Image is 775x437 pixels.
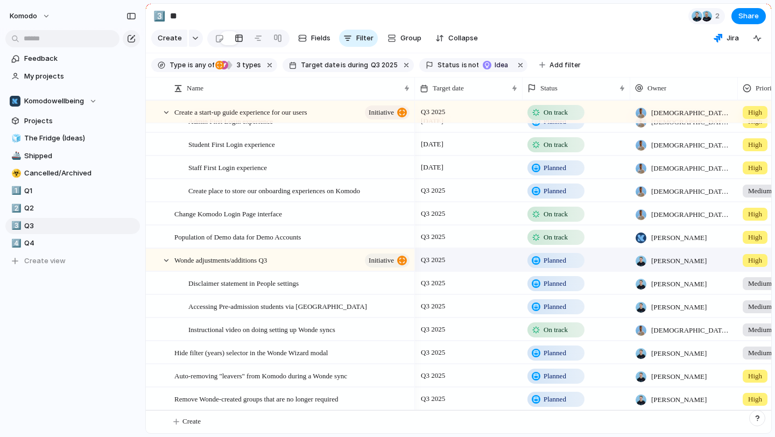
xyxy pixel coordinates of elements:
[188,277,299,289] span: Disclaimer statement in People settings
[340,59,370,71] button: isduring
[311,33,330,44] span: Fields
[186,59,216,71] button: isany of
[651,371,707,382] span: [PERSON_NAME]
[651,209,733,220] span: [DEMOGRAPHIC_DATA][PERSON_NAME]
[24,256,66,266] span: Create view
[431,30,482,47] button: Collapse
[369,253,394,268] span: initiative
[5,183,140,199] a: 1️⃣Q1
[170,60,186,70] span: Type
[11,202,19,215] div: 2️⃣
[158,33,182,44] span: Create
[10,11,37,22] span: Komodo
[11,167,19,180] div: ☣️
[651,232,707,243] span: [PERSON_NAME]
[193,60,214,70] span: any of
[10,133,20,144] button: 🧊
[188,161,267,173] span: Staff First Login experience
[467,60,479,70] span: not
[544,186,566,196] span: Planned
[174,230,301,243] span: Population of Demo data for Demo Accounts
[5,113,140,129] a: Projects
[215,59,263,71] button: 3 types
[544,394,566,405] span: Planned
[346,60,368,70] span: during
[418,346,448,359] span: Q3 2025
[5,68,140,84] a: My projects
[748,394,762,405] span: High
[544,301,566,312] span: Planned
[462,60,467,70] span: is
[651,256,707,266] span: [PERSON_NAME]
[151,30,187,47] button: Create
[544,232,568,243] span: On track
[365,105,410,119] button: initiative
[433,83,464,94] span: Target date
[234,60,261,70] span: types
[11,185,19,197] div: 1️⃣
[540,83,558,94] span: Status
[24,151,136,161] span: Shipped
[11,237,19,250] div: 4️⃣
[10,203,20,214] button: 2️⃣
[369,105,394,120] span: initiative
[748,255,762,266] span: High
[651,140,733,151] span: [DEMOGRAPHIC_DATA][PERSON_NAME]
[11,220,19,232] div: 3️⃣
[418,323,448,336] span: Q3 2025
[418,369,448,382] span: Q3 2025
[651,302,707,313] span: [PERSON_NAME]
[5,130,140,146] a: 🧊The Fridge (Ideas)
[11,132,19,145] div: 🧊
[544,325,568,335] span: On track
[544,255,566,266] span: Planned
[5,51,140,67] a: Feedback
[418,253,448,266] span: Q3 2025
[651,108,733,118] span: [DEMOGRAPHIC_DATA][PERSON_NAME]
[731,8,766,24] button: Share
[174,346,328,358] span: Hide filter (years) selector in the Wonde Wizard modal
[651,279,707,290] span: [PERSON_NAME]
[738,11,759,22] span: Share
[418,230,448,243] span: Q3 2025
[5,165,140,181] a: ☣️Cancelled/Archived
[647,83,666,94] span: Owner
[341,60,346,70] span: is
[188,323,335,335] span: Instructional video on doing setting up Wonde syncs
[24,203,136,214] span: Q2
[10,221,20,231] button: 3️⃣
[174,392,338,405] span: Remove Wonde-created groups that are no longer required
[5,235,140,251] a: 4️⃣Q4
[418,184,448,197] span: Q3 2025
[188,138,275,150] span: Student First Login experience
[5,200,140,216] a: 2️⃣Q2
[24,53,136,64] span: Feedback
[24,186,136,196] span: Q1
[544,348,566,358] span: Planned
[24,133,136,144] span: The Fridge (Ideas)
[5,253,140,269] button: Create view
[5,148,140,164] a: 🚢Shipped
[371,60,398,70] span: Q3 2025
[748,139,762,150] span: High
[294,30,335,47] button: Fields
[5,8,56,25] button: Komodo
[174,207,282,220] span: Change Komodo Login Page interface
[438,60,460,70] span: Status
[188,60,193,70] span: is
[748,209,762,220] span: High
[24,238,136,249] span: Q4
[5,218,140,234] div: 3️⃣Q3
[748,186,772,196] span: Medium
[153,9,165,23] div: 3️⃣
[544,107,568,118] span: On track
[418,161,446,174] span: [DATE]
[748,163,762,173] span: High
[748,348,772,358] span: Medium
[188,184,360,196] span: Create place to store our onboarding experiences on Komodo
